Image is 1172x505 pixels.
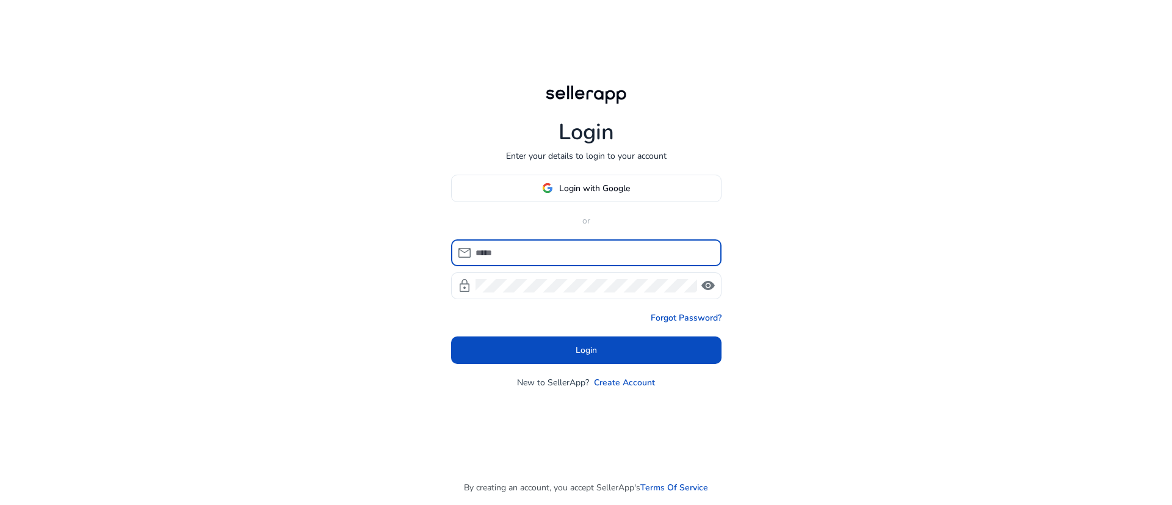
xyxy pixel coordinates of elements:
img: google-logo.svg [542,183,553,194]
a: Terms Of Service [640,481,708,494]
span: mail [457,245,472,260]
h1: Login [559,119,614,145]
p: or [451,214,722,227]
span: visibility [701,278,715,293]
a: Create Account [594,376,655,389]
p: Enter your details to login to your account [506,150,667,162]
button: Login with Google [451,175,722,202]
p: New to SellerApp? [517,376,589,389]
button: Login [451,336,722,364]
a: Forgot Password? [651,311,722,324]
span: lock [457,278,472,293]
span: Login [576,344,597,357]
span: Login with Google [559,182,630,195]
